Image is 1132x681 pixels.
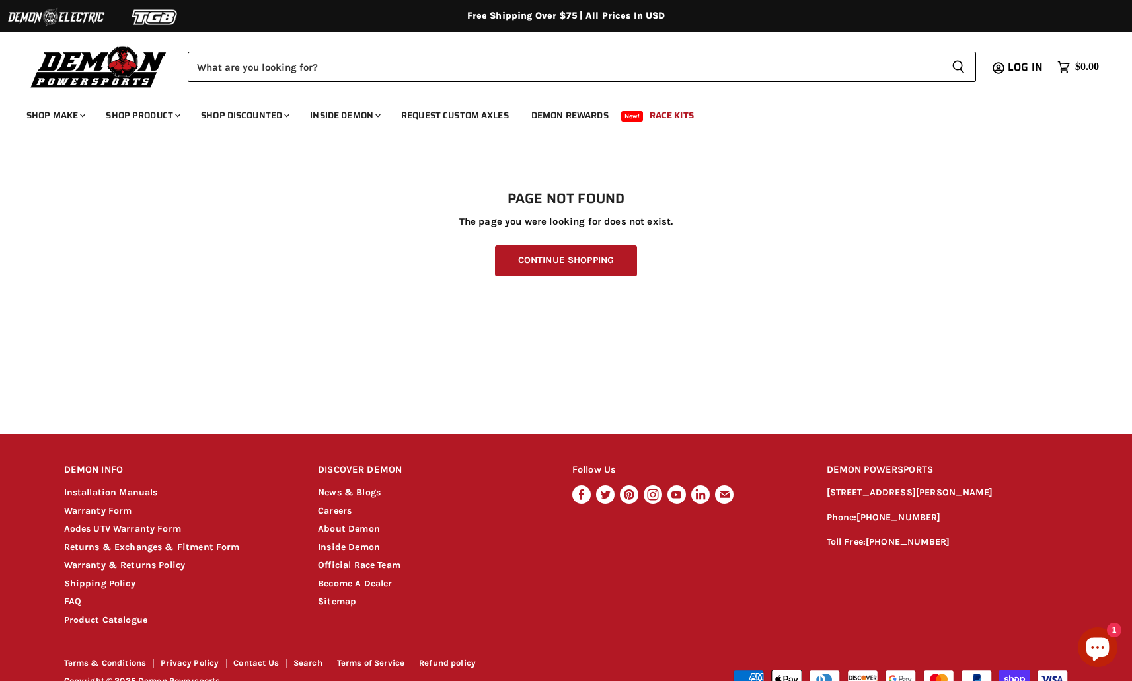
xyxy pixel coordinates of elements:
[7,5,106,30] img: Demon Electric Logo 2
[26,43,171,90] img: Demon Powersports
[233,658,279,668] a: Contact Us
[64,596,81,607] a: FAQ
[1002,61,1051,73] a: Log in
[827,535,1069,550] p: Toll Free:
[318,505,352,516] a: Careers
[318,455,547,486] h2: DISCOVER DEMON
[191,102,297,129] a: Shop Discounted
[96,102,188,129] a: Shop Product
[106,5,205,30] img: TGB Logo 2
[640,102,704,129] a: Race Kits
[64,659,568,672] nav: Footer
[64,216,1069,227] p: The page you were looking for does not exist.
[64,578,135,589] a: Shipping Policy
[17,97,1096,129] ul: Main menu
[572,455,802,486] h2: Follow Us
[391,102,519,129] a: Request Custom Axles
[64,487,158,498] a: Installation Manuals
[827,455,1069,486] h2: DEMON POWERSPORTS
[188,52,941,82] input: Search
[64,559,186,571] a: Warranty & Returns Policy
[318,541,380,553] a: Inside Demon
[866,536,950,547] a: [PHONE_NUMBER]
[318,559,400,571] a: Official Race Team
[293,658,322,668] a: Search
[64,505,132,516] a: Warranty Form
[827,510,1069,526] p: Phone:
[856,512,940,523] a: [PHONE_NUMBER]
[161,658,219,668] a: Privacy Policy
[1051,58,1106,77] a: $0.00
[1074,627,1121,670] inbox-online-store-chat: Shopify online store chat
[64,658,147,668] a: Terms & Conditions
[1075,61,1099,73] span: $0.00
[300,102,389,129] a: Inside Demon
[64,455,293,486] h2: DEMON INFO
[64,541,240,553] a: Returns & Exchanges & Fitment Form
[521,102,619,129] a: Demon Rewards
[495,245,637,276] a: Continue Shopping
[64,614,148,625] a: Product Catalogue
[64,191,1069,207] h1: Page not found
[17,102,93,129] a: Shop Make
[188,52,976,82] form: Product
[38,10,1095,22] div: Free Shipping Over $75 | All Prices In USD
[419,658,476,668] a: Refund policy
[827,485,1069,501] p: [STREET_ADDRESS][PERSON_NAME]
[1008,59,1043,75] span: Log in
[337,658,404,668] a: Terms of Service
[318,523,380,534] a: About Demon
[318,596,356,607] a: Sitemap
[318,578,392,589] a: Become A Dealer
[621,111,644,122] span: New!
[941,52,976,82] button: Search
[318,487,381,498] a: News & Blogs
[64,523,181,534] a: Aodes UTV Warranty Form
